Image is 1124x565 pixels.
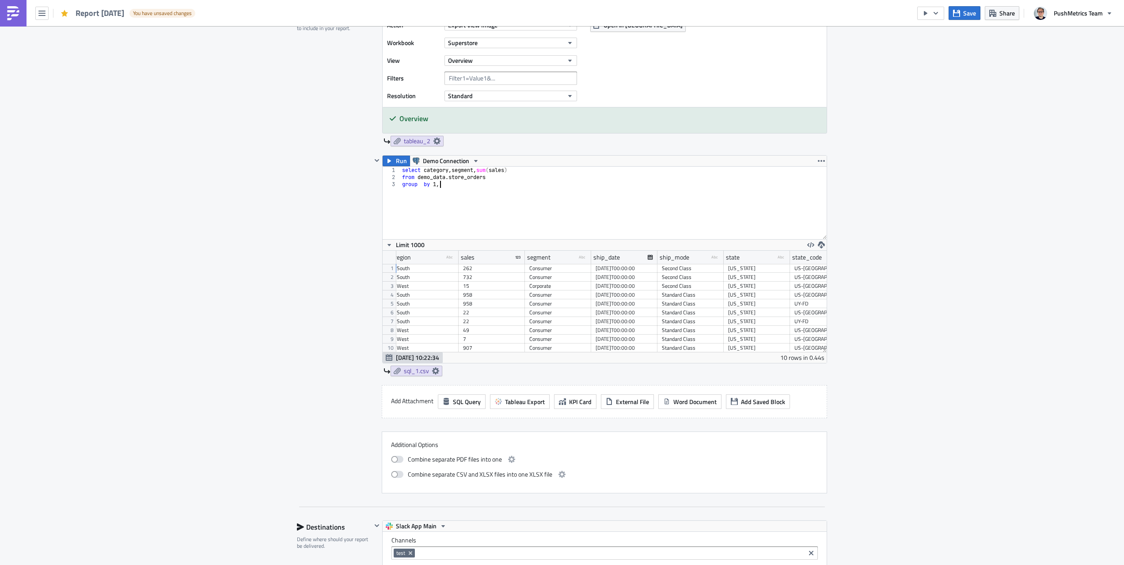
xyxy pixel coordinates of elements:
[396,549,405,557] span: test
[662,335,719,344] div: Standard Class
[529,290,587,299] div: Consumer
[448,56,473,65] span: Overview
[505,397,545,406] span: Tableau Export
[662,317,719,326] div: Standard Class
[662,299,719,308] div: Standard Class
[949,6,980,20] button: Save
[76,8,125,18] span: Report [DATE]
[397,317,454,326] div: South
[387,72,440,85] label: Filters
[728,273,786,282] div: [US_STATE]
[397,290,454,299] div: South
[387,54,440,67] label: View
[410,156,482,166] button: Demo Connection
[397,308,454,317] div: South
[453,397,481,406] span: SQL Query
[794,264,852,273] div: US-[GEOGRAPHIC_DATA]
[662,264,719,273] div: Second Class
[463,282,520,290] div: 15
[1054,8,1103,18] span: PushMetrics Team
[593,251,620,264] div: ship_date
[383,521,450,531] button: Slack App Main
[490,394,550,409] button: Tableau Export
[596,344,653,352] div: [DATE]T00:00:00
[395,251,411,264] div: region
[463,308,520,317] div: 22
[616,397,649,406] span: External File
[4,4,422,11] p: test
[728,308,786,317] div: [US_STATE]
[601,394,654,409] button: External File
[794,326,852,335] div: US-[GEOGRAPHIC_DATA]
[463,273,520,282] div: 732
[397,264,454,273] div: South
[596,326,653,335] div: [DATE]T00:00:00
[728,326,786,335] div: [US_STATE]
[404,137,430,145] span: tableau_2
[4,4,422,11] body: Rich Text Area. Press ALT-0 for help.
[554,394,596,409] button: KPI Card
[399,115,820,122] h5: Overview
[596,282,653,290] div: [DATE]T00:00:00
[662,273,719,282] div: Second Class
[133,10,192,17] span: You have unsaved changes
[794,308,852,317] div: US-[GEOGRAPHIC_DATA]
[527,251,551,264] div: segment
[728,344,786,352] div: [US_STATE]
[396,353,439,362] span: [DATE] 10:22:34
[660,251,689,264] div: ship_mode
[529,282,587,290] div: Corporate
[463,317,520,326] div: 22
[396,521,437,531] span: Slack App Main
[794,282,852,290] div: US-[GEOGRAPHIC_DATA]
[423,156,469,166] span: Demo Connection
[596,335,653,344] div: [DATE]T00:00:00
[444,91,577,101] button: Standard
[383,181,401,188] div: 3
[463,290,520,299] div: 958
[529,335,587,344] div: Consumer
[391,136,444,146] a: tableau_2
[529,299,587,308] div: Consumer
[529,273,587,282] div: Consumer
[726,251,740,264] div: state
[391,394,433,408] label: Add Attachment
[383,156,410,166] button: Run
[396,240,425,249] span: Limit 1000
[596,299,653,308] div: [DATE]T00:00:00
[396,156,407,166] span: Run
[407,549,415,557] button: Remove Tag
[963,8,976,18] span: Save
[806,548,816,558] button: Clear selected items
[397,299,454,308] div: South
[408,454,502,465] span: Combine separate PDF files into one
[673,397,717,406] span: Word Document
[444,55,577,66] button: Overview
[794,299,852,308] div: UY-FD
[397,273,454,282] div: South
[529,317,587,326] div: Consumer
[662,308,719,317] div: Standard Class
[448,38,478,47] span: Superstore
[728,264,786,273] div: [US_STATE]
[728,299,786,308] div: [US_STATE]
[794,335,852,344] div: US-[GEOGRAPHIC_DATA]
[728,282,786,290] div: [US_STATE]
[297,536,372,550] div: Define where should your report be delivered.
[404,367,429,375] span: sql_1.csv
[596,317,653,326] div: [DATE]T00:00:00
[728,290,786,299] div: [US_STATE]
[662,282,719,290] div: Second Class
[6,6,20,20] img: PushMetrics
[391,441,818,449] label: Additional Options
[397,282,454,290] div: West
[383,174,401,181] div: 2
[1029,4,1117,23] button: PushMetrics Team
[794,290,852,299] div: US-[GEOGRAPHIC_DATA]
[372,155,382,166] button: Hide content
[794,317,852,326] div: UY-FD
[383,240,428,250] button: Limit 1000
[444,38,577,48] button: Superstore
[463,326,520,335] div: 49
[463,264,520,273] div: 262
